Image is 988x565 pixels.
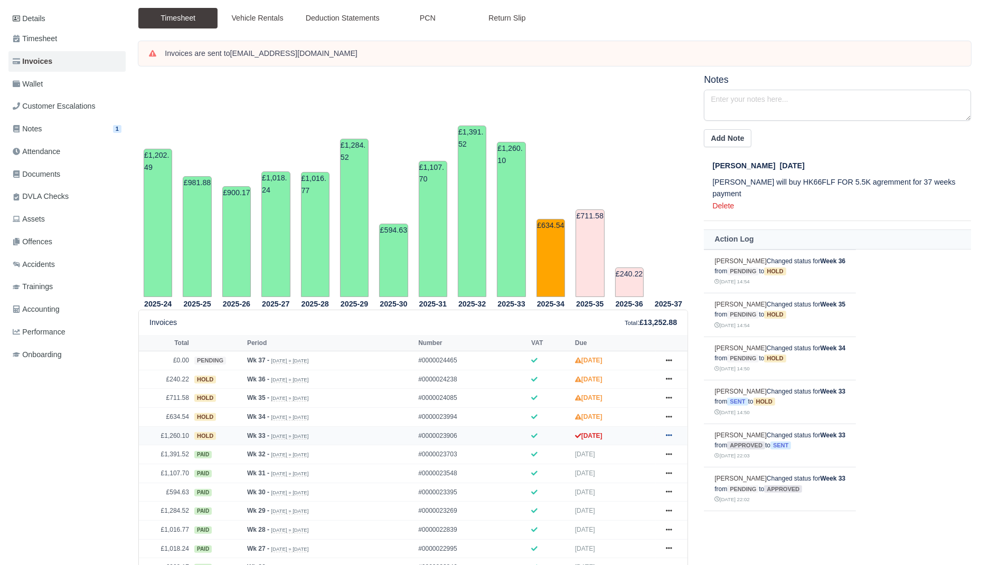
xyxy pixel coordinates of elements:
[194,413,216,421] span: hold
[194,526,212,534] span: paid
[704,74,971,85] h5: Notes
[727,398,748,406] span: sent
[8,74,126,94] a: Wallet
[820,301,845,308] strong: Week 35
[301,172,330,297] td: £1,016.77
[712,161,775,170] span: [PERSON_NAME]
[8,254,126,275] a: Accidents
[194,470,212,477] span: paid
[271,527,308,533] small: [DATE] » [DATE]
[247,526,269,533] strong: Wk 28 -
[576,209,604,297] td: £711.58
[8,322,126,342] a: Performance
[139,502,192,521] td: £1,284.52
[798,443,988,565] iframe: Chat Widget
[194,376,216,384] span: hold
[8,164,126,185] a: Documents
[8,51,126,72] a: Invoices
[575,357,603,364] strong: [DATE]
[8,9,126,28] a: Details
[575,545,595,552] span: [DATE]
[416,539,529,558] td: #0000022995
[416,389,529,408] td: #0000024085
[625,320,637,326] small: Total
[13,258,55,271] span: Accidents
[714,475,767,482] a: [PERSON_NAME]
[247,470,269,477] strong: Wk 31 -
[217,298,256,310] th: 2025-26
[139,464,192,483] td: £1,107.70
[194,489,212,496] span: paid
[8,28,126,49] a: Timesheet
[419,161,447,298] td: £1,107.70
[770,442,791,449] span: sent
[458,126,486,297] td: £1,391.52
[8,209,126,229] a: Assets
[575,451,595,458] span: [DATE]
[575,470,595,477] span: [DATE]
[416,370,529,389] td: #0000024238
[820,344,845,352] strong: Week 34
[388,8,467,28] a: PCN
[416,408,529,427] td: #0000023994
[416,335,529,351] th: Number
[8,276,126,297] a: Trainings
[230,49,357,58] strong: [EMAIL_ADDRESS][DOMAIN_NAME]
[139,370,192,389] td: £240.22
[139,426,192,445] td: £1,260.10
[712,202,734,210] a: Delete
[13,213,45,225] span: Assets
[714,322,749,328] small: [DATE] 14:54
[704,380,856,424] td: Changed status for from to
[8,344,126,365] a: Onboarding
[8,141,126,162] a: Attendance
[570,298,609,310] th: 2025-35
[139,389,192,408] td: £711.58
[13,236,52,248] span: Offences
[575,526,595,533] span: [DATE]
[714,344,767,352] a: [PERSON_NAME]
[492,298,531,310] th: 2025-33
[247,394,269,401] strong: Wk 35 -
[138,8,218,28] a: Timesheet
[649,298,688,310] th: 2025-37
[453,298,492,310] th: 2025-32
[575,394,603,401] strong: [DATE]
[247,507,269,514] strong: Wk 29 -
[575,432,603,439] strong: [DATE]
[467,8,547,28] a: Return Slip
[714,366,749,371] small: [DATE] 14:50
[639,318,677,327] strong: £13,252.88
[13,78,43,90] span: Wallet
[764,311,786,319] span: hold
[271,377,308,383] small: [DATE] » [DATE]
[335,298,374,310] th: 2025-29
[139,445,192,464] td: £1,391.52
[247,376,269,383] strong: Wk 36 -
[139,351,192,370] td: £0.00
[704,424,856,467] td: Changed status for from to
[13,100,96,112] span: Customer Escalations
[139,521,192,540] td: £1,016.77
[271,433,308,439] small: [DATE] » [DATE]
[222,186,251,297] td: £900.17
[610,298,649,310] th: 2025-36
[247,413,269,420] strong: Wk 34 -
[704,293,856,337] td: Changed status for from to
[416,426,529,445] td: #0000023906
[247,545,269,552] strong: Wk 27 -
[340,139,369,297] td: £1,284.52
[714,388,767,395] a: [PERSON_NAME]
[113,125,121,133] span: 1
[531,298,570,310] th: 2025-34
[194,357,226,365] span: pending
[727,267,759,275] span: pending
[416,351,529,370] td: #0000024465
[416,502,529,521] td: #0000023269
[754,398,775,406] span: hold
[194,545,212,553] span: paid
[13,190,69,203] span: DVLA Checks
[271,452,308,458] small: [DATE] » [DATE]
[296,298,335,310] th: 2025-28
[244,335,416,351] th: Period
